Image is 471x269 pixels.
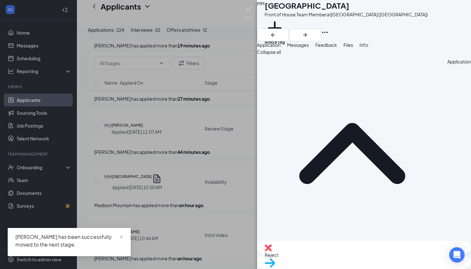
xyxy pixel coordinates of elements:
[321,29,329,36] svg: Ellipses
[257,58,447,248] svg: ChevronUp
[447,58,471,248] div: Application
[257,42,281,48] span: Application
[449,247,465,263] div: Open Intercom Messenger
[15,233,123,248] div: [PERSON_NAME] has been successfully moved to the next stage.
[265,11,428,18] div: Front of House Team Member at [GEOGRAPHIC_DATA] ([GEOGRAPHIC_DATA])
[287,42,309,48] span: Messages
[119,235,124,239] span: close
[301,31,309,39] svg: ArrowRight
[359,42,368,48] span: Info
[343,42,353,48] span: Files
[265,18,285,38] svg: Plus
[257,29,289,41] button: ArrowLeftNew
[315,42,337,48] span: Feedback
[265,18,285,45] button: PlusAdd a tag
[269,31,277,39] svg: ArrowLeftNew
[265,251,463,258] span: Reject
[289,29,321,41] button: ArrowRight
[257,48,471,55] span: Collapse all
